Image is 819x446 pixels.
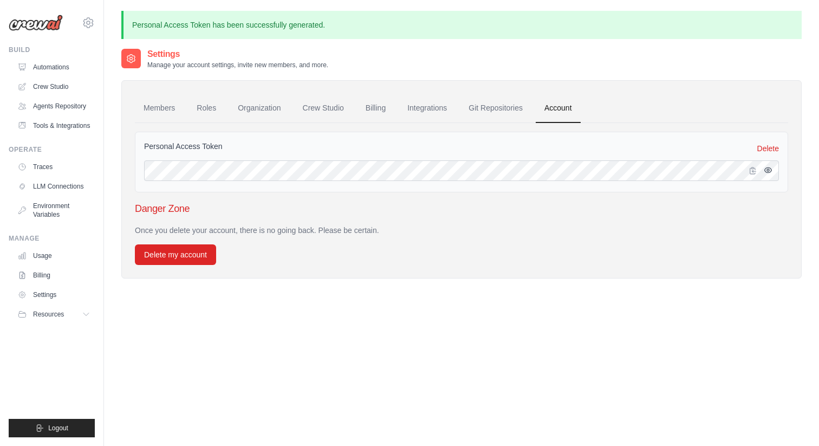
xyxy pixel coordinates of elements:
[144,141,223,152] label: Personal Access Token
[9,234,95,243] div: Manage
[357,94,394,123] a: Billing
[147,48,328,61] h2: Settings
[9,419,95,437] button: Logout
[294,94,353,123] a: Crew Studio
[13,197,95,223] a: Environment Variables
[13,267,95,284] a: Billing
[13,98,95,115] a: Agents Repository
[399,94,456,123] a: Integrations
[13,247,95,264] a: Usage
[121,11,802,39] p: Personal Access Token has been successfully generated.
[757,143,779,154] a: Delete
[13,78,95,95] a: Crew Studio
[9,145,95,154] div: Operate
[13,59,95,76] a: Automations
[48,424,68,432] span: Logout
[229,94,289,123] a: Organization
[135,201,788,216] h3: Danger Zone
[536,94,581,123] a: Account
[13,117,95,134] a: Tools & Integrations
[33,310,64,319] span: Resources
[460,94,531,123] a: Git Repositories
[135,94,184,123] a: Members
[135,225,788,236] p: Once you delete your account, there is no going back. Please be certain.
[135,244,216,265] button: Delete my account
[188,94,225,123] a: Roles
[13,158,95,176] a: Traces
[13,306,95,323] button: Resources
[13,178,95,195] a: LLM Connections
[13,286,95,303] a: Settings
[9,46,95,54] div: Build
[147,61,328,69] p: Manage your account settings, invite new members, and more.
[9,15,63,31] img: Logo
